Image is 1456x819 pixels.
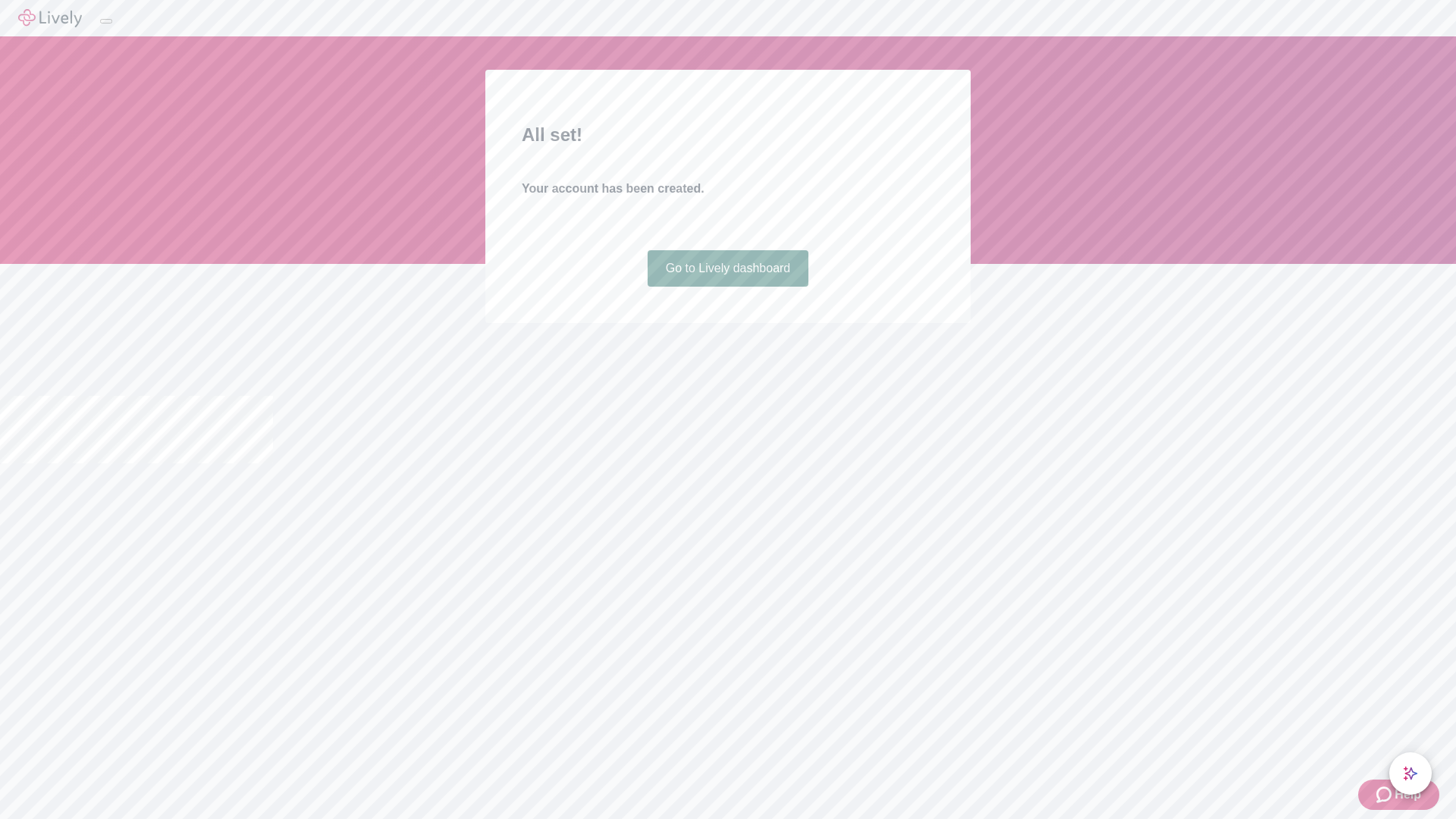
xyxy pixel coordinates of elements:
[1403,766,1418,781] svg: Lively AI Assistant
[522,180,934,198] h4: Your account has been created.
[522,121,934,149] h2: All set!
[648,250,809,287] a: Go to Lively dashboard
[100,19,112,24] button: Log out
[1376,786,1395,804] svg: Zendesk support icon
[1395,786,1421,804] span: Help
[18,9,82,27] img: Lively
[1389,752,1432,795] button: chat
[1358,780,1439,810] button: Zendesk support iconHelp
